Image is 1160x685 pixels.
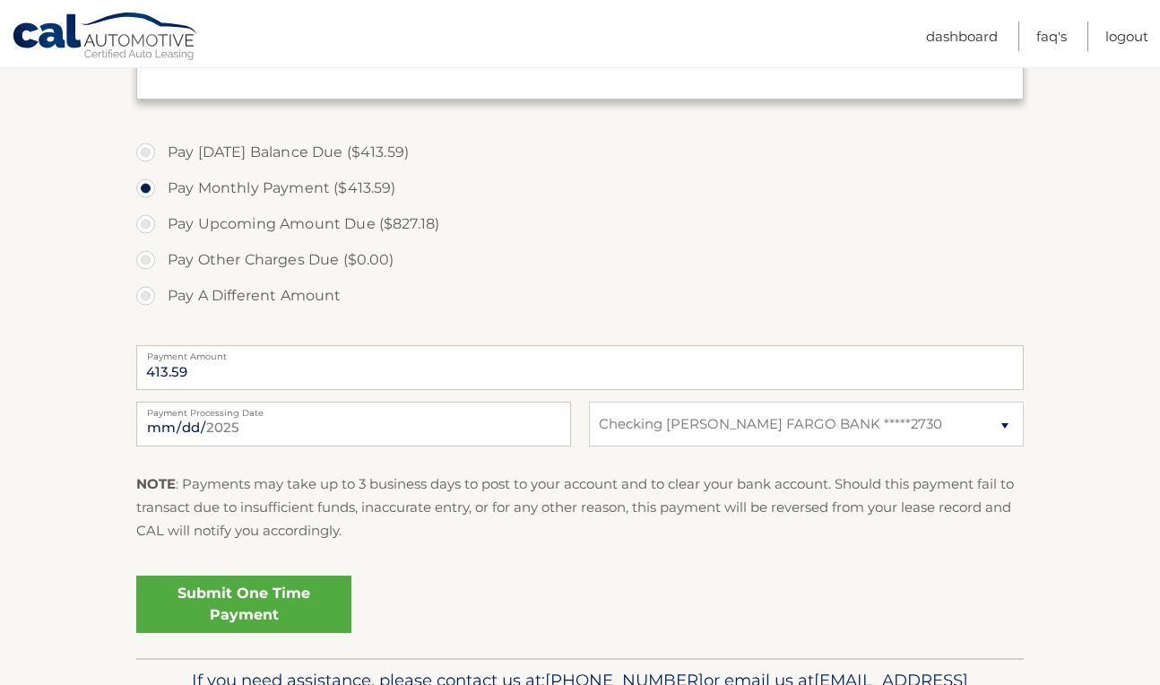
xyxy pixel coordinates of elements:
[136,206,1024,242] label: Pay Upcoming Amount Due ($827.18)
[136,475,176,492] strong: NOTE
[136,473,1024,543] p: : Payments may take up to 3 business days to post to your account and to clear your bank account....
[12,12,200,64] a: Cal Automotive
[136,170,1024,206] label: Pay Monthly Payment ($413.59)
[136,576,351,633] a: Submit One Time Payment
[136,402,571,416] label: Payment Processing Date
[136,242,1024,278] label: Pay Other Charges Due ($0.00)
[136,345,1024,390] input: Payment Amount
[926,22,998,51] a: Dashboard
[136,402,571,447] input: Payment Date
[136,134,1024,170] label: Pay [DATE] Balance Due ($413.59)
[136,278,1024,314] label: Pay A Different Amount
[1036,22,1067,51] a: FAQ's
[1105,22,1148,51] a: Logout
[136,345,1024,360] label: Payment Amount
